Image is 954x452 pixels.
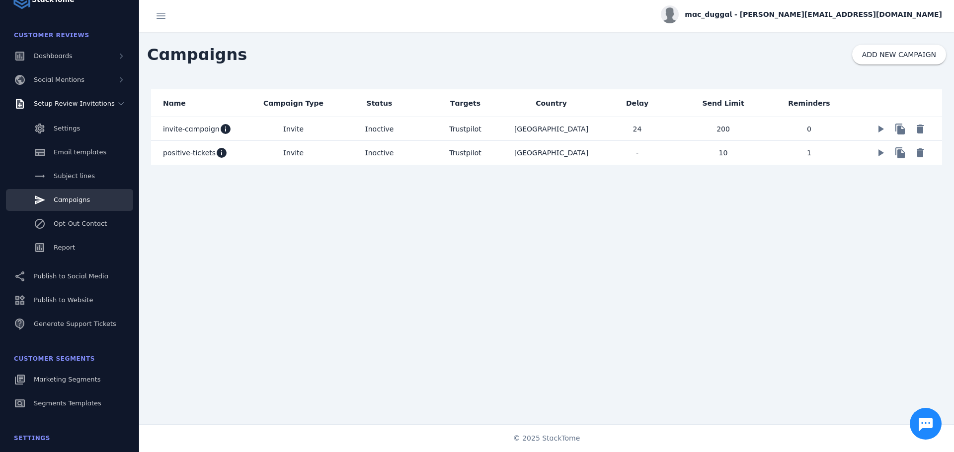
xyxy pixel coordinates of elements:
a: Campaigns [6,189,133,211]
mat-icon: info [220,123,232,135]
span: Settings [54,125,80,132]
a: Email templates [6,141,133,163]
a: Publish to Website [6,289,133,311]
span: Campaigns [54,196,90,203]
span: mac_duggal - [PERSON_NAME][EMAIL_ADDRESS][DOMAIN_NAME] [685,9,942,20]
span: Invite [283,123,304,135]
mat-cell: 200 [680,117,766,141]
button: ADD NEW CAMPAIGN [852,45,946,65]
span: Publish to Website [34,296,93,304]
mat-icon: info [216,147,228,159]
mat-cell: Inactive [336,141,422,165]
a: Report [6,237,133,258]
mat-cell: [GEOGRAPHIC_DATA] [508,117,594,141]
span: © 2025 StackTome [513,433,580,444]
span: Opt-Out Contact [54,220,107,227]
span: Trustpilot [449,125,481,133]
span: Campaigns [139,35,255,74]
span: Social Mentions [34,76,84,83]
span: Segments Templates [34,399,101,407]
mat-cell: 24 [594,117,680,141]
mat-header-cell: Country [508,89,594,117]
span: invite-campaign [163,123,220,135]
mat-header-cell: Delay [594,89,680,117]
a: Opt-Out Contact [6,213,133,235]
a: Subject lines [6,165,133,187]
span: Trustpilot [449,149,481,157]
a: Settings [6,118,133,139]
span: Customer Segments [14,355,95,362]
a: Publish to Social Media [6,265,133,287]
span: Subject lines [54,172,95,180]
mat-header-cell: Campaign Type [250,89,336,117]
mat-cell: 0 [766,117,852,141]
img: profile.jpg [661,5,679,23]
mat-header-cell: Targets [422,89,508,117]
mat-header-cell: Status [336,89,422,117]
mat-header-cell: Name [151,89,250,117]
mat-cell: 1 [766,141,852,165]
mat-cell: 10 [680,141,766,165]
span: Generate Support Tickets [34,320,116,327]
mat-cell: Inactive [336,117,422,141]
span: Invite [283,147,304,159]
a: Generate Support Tickets [6,313,133,335]
span: positive-tickets [163,147,216,159]
span: Email templates [54,148,106,156]
span: Settings [14,435,50,442]
mat-header-cell: Send Limit [680,89,766,117]
span: Report [54,244,75,251]
button: mac_duggal - [PERSON_NAME][EMAIL_ADDRESS][DOMAIN_NAME] [661,5,942,23]
span: Setup Review Invitations [34,100,115,107]
span: Marketing Segments [34,376,100,383]
span: Publish to Social Media [34,272,108,280]
span: Dashboards [34,52,73,60]
span: Customer Reviews [14,32,89,39]
a: Marketing Segments [6,369,133,390]
mat-header-cell: Reminders [766,89,852,117]
mat-cell: [GEOGRAPHIC_DATA] [508,141,594,165]
mat-cell: - [594,141,680,165]
a: Segments Templates [6,392,133,414]
span: ADD NEW CAMPAIGN [862,51,936,58]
